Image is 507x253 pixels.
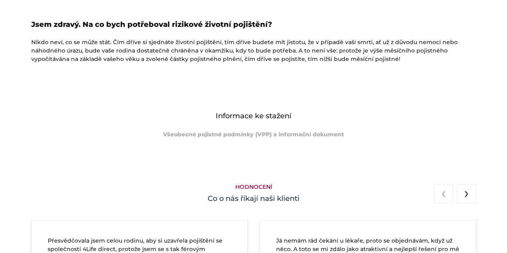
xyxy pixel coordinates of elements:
span: Next [464,183,469,202]
span: Previous [441,183,446,202]
h4: Co o nás říkají naši klienti [31,193,476,204]
h5: Hodnocení [31,184,476,190]
a: Všeobecné pojistné podmínky (VPP) a informační dokument [163,131,344,138]
h4: Informace ke stažení [31,111,476,121]
strong: Jsem zdravý. Na co bych potřeboval rizikové životní pojištění? [31,20,272,29]
p: Nikdo neví, co se může stát. Čím dříve si sjednáte životní pojištění, tím dříve budete mít jistot... [31,38,476,63]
